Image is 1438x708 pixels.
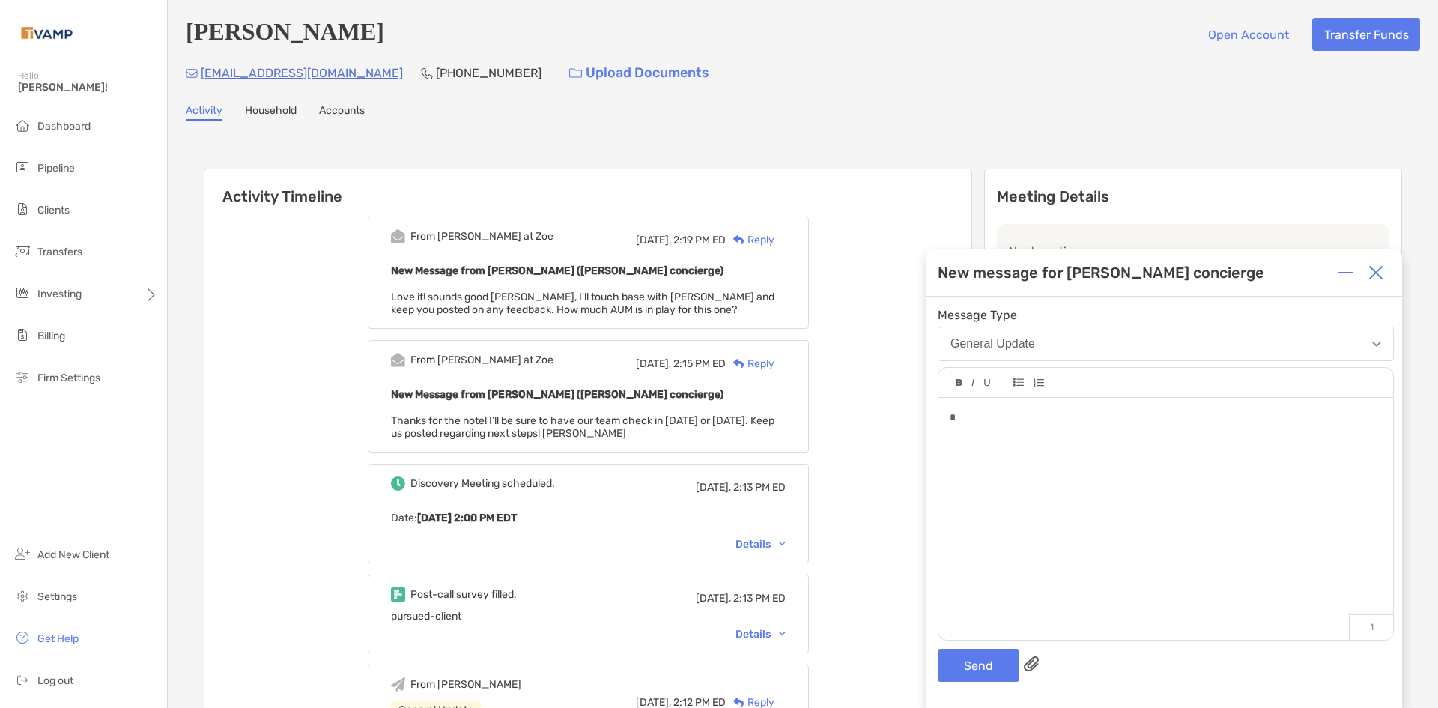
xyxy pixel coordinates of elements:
div: Details [735,538,786,551]
button: Send [938,649,1019,682]
p: Next meeting [1009,242,1377,261]
div: From [PERSON_NAME] [410,678,521,691]
img: transfers icon [13,242,31,260]
span: 2:13 PM ED [733,592,786,605]
span: [PERSON_NAME]! [18,81,158,94]
div: Reply [726,232,774,248]
img: billing icon [13,326,31,344]
b: New Message from [PERSON_NAME] ([PERSON_NAME] concierge) [391,264,723,277]
span: Firm Settings [37,372,100,384]
span: [DATE], [636,234,671,246]
h6: Activity Timeline [204,169,971,205]
p: Meeting Details [997,187,1389,206]
span: 2:13 PM ED [733,481,786,494]
span: Transfers [37,246,82,258]
img: Reply icon [733,235,744,245]
span: 2:15 PM ED [673,357,726,370]
img: investing icon [13,284,31,302]
img: Email Icon [186,69,198,78]
img: Reply icon [733,359,744,369]
img: get-help icon [13,629,31,647]
a: Accounts [319,104,365,121]
span: Dashboard [37,120,91,133]
a: Upload Documents [559,57,719,89]
div: Reply [726,356,774,372]
a: Activity [186,104,222,121]
span: Love it! sounds good [PERSON_NAME], I'll touch base with [PERSON_NAME] and keep you posted on any... [391,291,774,316]
img: Phone Icon [421,67,433,79]
div: General Update [950,337,1035,351]
span: 2:19 PM ED [673,234,726,246]
span: Pipeline [37,162,75,175]
img: button icon [569,68,582,79]
span: Log out [37,674,73,687]
img: Expand or collapse [1338,265,1353,280]
img: Event icon [391,587,405,602]
img: settings icon [13,587,31,605]
p: [PHONE_NUMBER] [436,64,541,82]
div: From [PERSON_NAME] at Zoe [410,354,553,366]
p: [EMAIL_ADDRESS][DOMAIN_NAME] [201,64,403,82]
img: Event icon [391,229,405,243]
span: Clients [37,204,70,217]
span: Get Help [37,632,79,645]
img: Event icon [391,677,405,692]
img: Chevron icon [779,632,786,636]
img: Editor control icon [1013,378,1024,387]
img: Reply icon [733,698,744,707]
img: clients icon [13,200,31,218]
p: Date : [391,509,786,527]
img: Editor control icon [956,379,962,387]
span: [DATE], [696,481,731,494]
span: Add New Client [37,548,109,561]
img: Chevron icon [779,542,786,546]
img: Editor control icon [983,379,991,387]
div: New message for [PERSON_NAME] concierge [938,264,1264,282]
h4: [PERSON_NAME] [186,18,384,51]
img: logout icon [13,671,31,689]
div: Details [735,628,786,641]
img: Editor control icon [1033,378,1044,387]
p: 1 [1349,614,1393,640]
button: General Update [938,327,1394,361]
button: Open Account [1196,18,1300,51]
span: Thanks for the note! I’ll be sure to have our team check in [DATE] or [DATE]. Keep us posted rega... [391,414,774,440]
span: Billing [37,330,65,342]
div: Post-call survey filled. [410,588,517,601]
img: Event icon [391,476,405,491]
img: Close [1368,265,1383,280]
img: Open dropdown arrow [1372,342,1381,347]
b: New Message from [PERSON_NAME] ([PERSON_NAME] concierge) [391,388,723,401]
img: Zoe Logo [18,6,76,60]
img: dashboard icon [13,116,31,134]
span: Investing [37,288,82,300]
div: From [PERSON_NAME] at Zoe [410,230,553,243]
span: Settings [37,590,77,603]
span: Message Type [938,308,1394,322]
a: Household [245,104,297,121]
img: Event icon [391,353,405,367]
div: Discovery Meeting scheduled. [410,477,555,490]
img: add_new_client icon [13,545,31,563]
img: paperclip attachments [1024,656,1039,671]
img: Editor control icon [971,379,974,387]
img: firm-settings icon [13,368,31,386]
span: [DATE], [696,592,731,605]
button: Transfer Funds [1312,18,1420,51]
img: pipeline icon [13,158,31,176]
span: pursued-client [391,610,461,623]
b: [DATE] 2:00 PM EDT [417,512,517,524]
span: [DATE], [636,357,671,370]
